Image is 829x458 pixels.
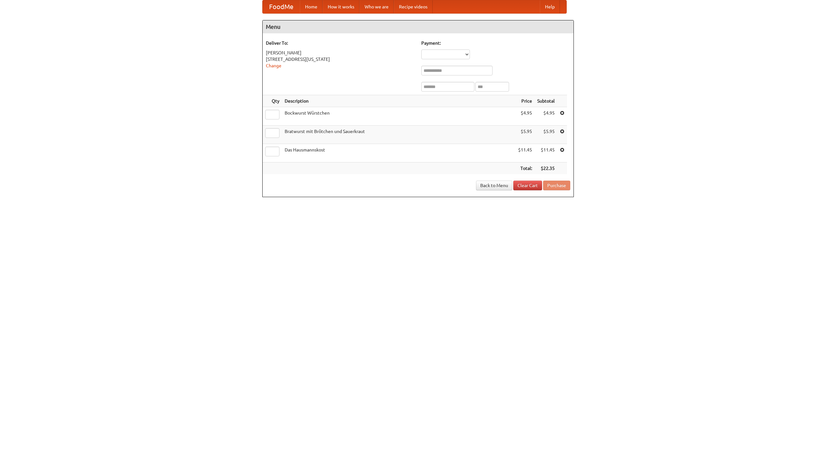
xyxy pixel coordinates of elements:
[263,0,300,13] a: FoodMe
[263,95,282,107] th: Qty
[476,181,512,190] a: Back to Menu
[282,126,516,144] td: Bratwurst mit Brötchen und Sauerkraut
[266,40,415,46] h5: Deliver To:
[421,40,570,46] h5: Payment:
[516,126,535,144] td: $5.95
[535,144,557,162] td: $11.45
[535,126,557,144] td: $5.95
[282,107,516,126] td: Bockwurst Würstchen
[359,0,394,13] a: Who we are
[535,107,557,126] td: $4.95
[266,56,415,62] div: [STREET_ADDRESS][US_STATE]
[394,0,433,13] a: Recipe videos
[535,95,557,107] th: Subtotal
[263,20,573,33] h4: Menu
[516,107,535,126] td: $4.95
[266,63,281,68] a: Change
[282,95,516,107] th: Description
[535,162,557,174] th: $22.35
[516,144,535,162] td: $11.45
[300,0,323,13] a: Home
[266,50,415,56] div: [PERSON_NAME]
[323,0,359,13] a: How it works
[540,0,560,13] a: Help
[516,162,535,174] th: Total:
[516,95,535,107] th: Price
[513,181,542,190] a: Clear Cart
[282,144,516,162] td: Das Hausmannskost
[543,181,570,190] button: Purchase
